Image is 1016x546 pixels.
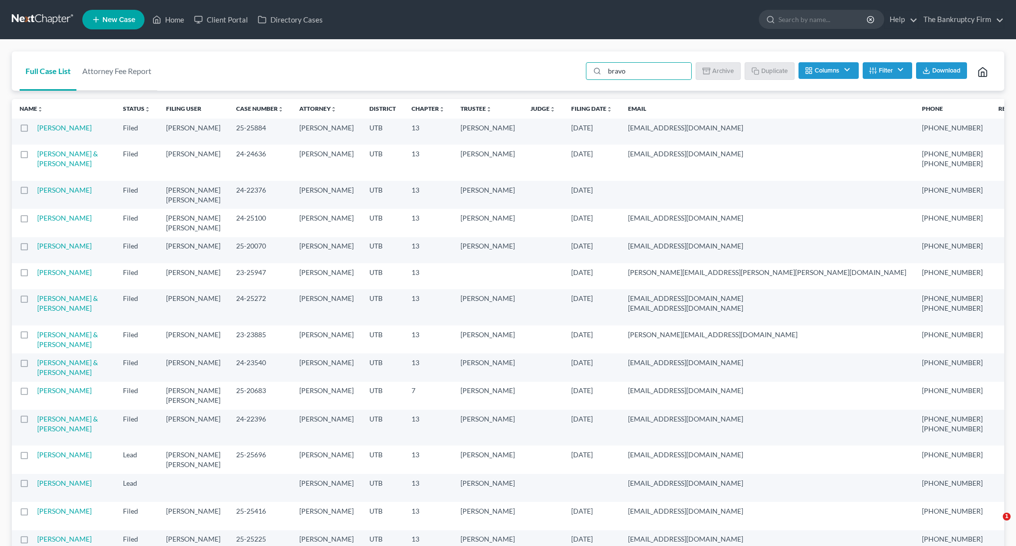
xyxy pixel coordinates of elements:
[102,16,135,24] span: New Case
[1003,513,1011,521] span: 1
[158,446,228,473] td: [PERSON_NAME] [PERSON_NAME]
[158,145,228,180] td: [PERSON_NAME]
[922,294,983,313] pre: [PHONE_NUMBER] [PHONE_NUMBER]
[628,123,906,133] pre: [EMAIL_ADDRESS][DOMAIN_NAME]
[362,145,404,180] td: UTB
[362,353,404,381] td: UTB
[228,181,291,209] td: 24-22376
[115,119,158,145] td: Filed
[20,105,43,112] a: Nameunfold_more
[550,106,556,112] i: unfold_more
[228,289,291,325] td: 24-25272
[115,237,158,263] td: Filed
[37,450,92,459] a: [PERSON_NAME]
[922,534,983,544] pre: [PHONE_NUMBER]
[362,209,404,237] td: UTB
[228,410,291,446] td: 24-22396
[563,502,620,530] td: [DATE]
[37,149,98,168] a: [PERSON_NAME] & [PERSON_NAME]
[291,145,362,180] td: [PERSON_NAME]
[863,62,912,79] button: Filter
[115,502,158,530] td: Filed
[37,106,43,112] i: unfold_more
[20,51,76,91] a: Full Case List
[115,446,158,473] td: Lead
[362,446,404,473] td: UTB
[563,145,620,180] td: [DATE]
[37,415,98,433] a: [PERSON_NAME] & [PERSON_NAME]
[158,209,228,237] td: [PERSON_NAME] [PERSON_NAME]
[628,478,906,488] pre: [EMAIL_ADDRESS][DOMAIN_NAME]
[37,124,92,132] a: [PERSON_NAME]
[228,119,291,145] td: 25-25884
[331,106,337,112] i: unfold_more
[37,268,92,276] a: [PERSON_NAME]
[404,237,453,263] td: 13
[362,325,404,353] td: UTB
[362,289,404,325] td: UTB
[453,145,523,180] td: [PERSON_NAME]
[76,51,157,91] a: Attorney Fee Report
[620,99,914,119] th: Email
[158,181,228,209] td: [PERSON_NAME] [PERSON_NAME]
[158,263,228,289] td: [PERSON_NAME]
[158,353,228,381] td: [PERSON_NAME]
[291,502,362,530] td: [PERSON_NAME]
[628,386,906,396] pre: [EMAIL_ADDRESS][DOMAIN_NAME]
[158,289,228,325] td: [PERSON_NAME]
[123,105,150,112] a: Statusunfold_more
[922,213,983,223] pre: [PHONE_NUMBER]
[228,502,291,530] td: 25-25416
[563,382,620,410] td: [DATE]
[115,181,158,209] td: Filed
[158,325,228,353] td: [PERSON_NAME]
[531,105,556,112] a: Judgeunfold_more
[453,237,523,263] td: [PERSON_NAME]
[37,330,98,348] a: [PERSON_NAME] & [PERSON_NAME]
[37,294,98,312] a: [PERSON_NAME] & [PERSON_NAME]
[922,414,983,434] pre: [PHONE_NUMBER] [PHONE_NUMBER]
[563,325,620,353] td: [DATE]
[362,410,404,446] td: UTB
[291,181,362,209] td: [PERSON_NAME]
[362,237,404,263] td: UTB
[145,106,150,112] i: unfold_more
[922,478,983,488] pre: [PHONE_NUMBER]
[628,213,906,223] pre: [EMAIL_ADDRESS][DOMAIN_NAME]
[453,446,523,473] td: [PERSON_NAME]
[453,209,523,237] td: [PERSON_NAME]
[158,410,228,446] td: [PERSON_NAME]
[291,382,362,410] td: [PERSON_NAME]
[628,330,906,340] pre: [PERSON_NAME][EMAIL_ADDRESS][DOMAIN_NAME]
[453,289,523,325] td: [PERSON_NAME]
[628,414,906,424] pre: [EMAIL_ADDRESS][DOMAIN_NAME]
[922,123,983,133] pre: [PHONE_NUMBER]
[404,474,453,502] td: 13
[291,289,362,325] td: [PERSON_NAME]
[453,502,523,530] td: [PERSON_NAME]
[362,502,404,530] td: UTB
[922,241,983,251] pre: [PHONE_NUMBER]
[411,105,445,112] a: Chapterunfold_more
[453,325,523,353] td: [PERSON_NAME]
[922,450,983,460] pre: [PHONE_NUMBER]
[228,263,291,289] td: 23-25947
[453,382,523,410] td: [PERSON_NAME]
[404,410,453,446] td: 13
[563,119,620,145] td: [DATE]
[37,214,92,222] a: [PERSON_NAME]
[628,268,906,277] pre: [PERSON_NAME][EMAIL_ADDRESS][PERSON_NAME][PERSON_NAME][DOMAIN_NAME]
[115,410,158,446] td: Filed
[228,325,291,353] td: 23-23885
[37,386,92,395] a: [PERSON_NAME]
[278,106,284,112] i: unfold_more
[922,330,983,340] pre: [PHONE_NUMBER]
[404,145,453,180] td: 13
[37,358,98,376] a: [PERSON_NAME] & [PERSON_NAME]
[362,474,404,502] td: UTB
[404,289,453,325] td: 13
[291,474,362,502] td: [PERSON_NAME]
[628,149,906,159] pre: [EMAIL_ADDRESS][DOMAIN_NAME]
[563,263,620,289] td: [DATE]
[563,446,620,473] td: [DATE]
